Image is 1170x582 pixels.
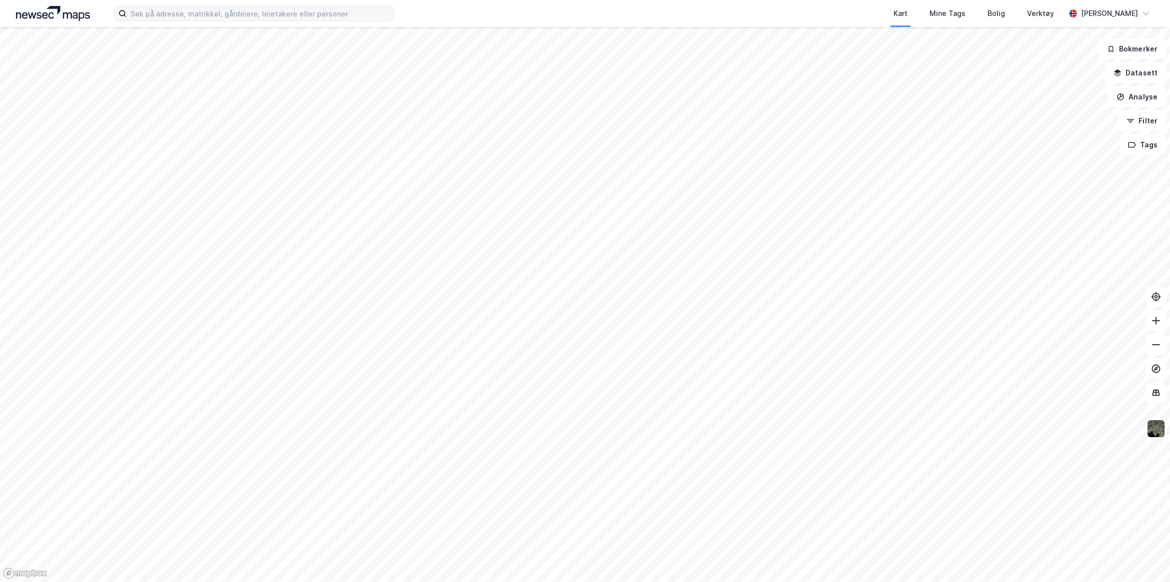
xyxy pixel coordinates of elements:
div: [PERSON_NAME] [1081,7,1138,19]
img: logo.a4113a55bc3d86da70a041830d287a7e.svg [16,6,90,21]
iframe: Chat Widget [1120,534,1170,582]
input: Søk på adresse, matrikkel, gårdeiere, leietakere eller personer [126,6,393,21]
button: Bokmerker [1098,39,1166,59]
a: Mapbox homepage [3,568,47,579]
button: Filter [1118,111,1166,131]
div: Kart [893,7,907,19]
div: Kontrollprogram for chat [1120,534,1170,582]
img: 9k= [1146,419,1165,438]
div: Mine Tags [929,7,965,19]
div: Verktøy [1027,7,1054,19]
button: Tags [1119,135,1166,155]
button: Analyse [1108,87,1166,107]
button: Datasett [1105,63,1166,83]
div: Bolig [987,7,1005,19]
